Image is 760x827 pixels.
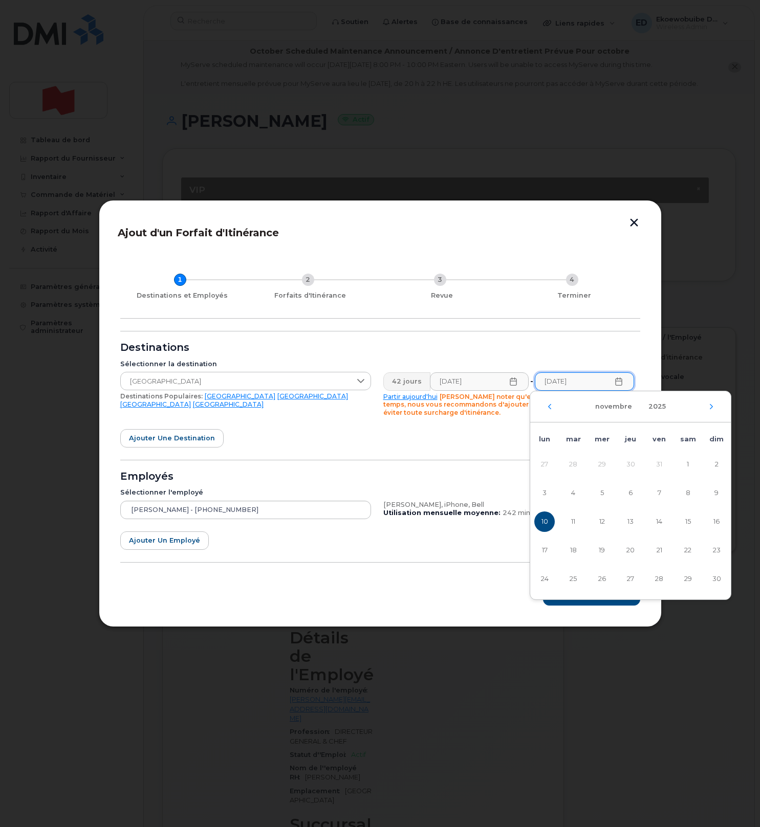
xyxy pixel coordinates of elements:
span: 21 [649,540,669,561]
td: 22 [674,536,702,565]
td: 31 [645,450,674,479]
td: 23 [702,536,731,565]
div: Sélectionner la destination [120,360,371,368]
span: 24 [534,569,555,589]
span: 4 [563,483,583,503]
div: - [528,372,535,391]
b: Utilisation mensuelle moyenne: [383,509,501,517]
span: Ajout d'un Forfait d'Itinérance [118,227,279,239]
td: 8 [674,479,702,507]
td: 30 [702,565,731,593]
span: 14 [649,511,669,532]
td: 26 [588,565,616,593]
a: [GEOGRAPHIC_DATA] [277,392,348,400]
td: 25 [559,565,588,593]
span: 19 [592,540,612,561]
span: 1 [678,454,698,475]
td: 17 [530,536,559,565]
span: 17 [534,540,555,561]
span: Ajouter une destination [129,433,215,443]
button: Choisir un mois [589,397,638,416]
div: Choisir une date [530,391,731,600]
td: 1 [674,450,702,479]
button: Mois suivant [708,404,714,410]
button: Choisir une année [642,397,672,416]
span: 30 [706,569,727,589]
input: Appareil de recherche [120,501,371,519]
button: Mois précédent [547,404,553,410]
span: Destinations Populaires: [120,392,203,400]
div: Revue [380,292,504,300]
input: Veuillez remplir ce champ [430,372,529,391]
td: 2 [702,450,731,479]
span: 10 [534,511,555,532]
span: jeu [625,435,636,443]
span: 2 [706,454,727,475]
span: 25 [563,569,583,589]
span: 7 [649,483,669,503]
span: 22 [678,540,698,561]
div: Sélectionner l'employé [120,488,371,497]
div: 3 [434,274,446,286]
td: 27 [616,565,645,593]
span: 16 [706,511,727,532]
td: 29 [674,565,702,593]
span: sam [680,435,696,443]
span: 23 [706,540,727,561]
span: mer [595,435,610,443]
span: 20 [620,540,641,561]
td: 29 [588,450,616,479]
td: 12 [588,507,616,536]
td: 24 [530,565,559,593]
a: Partir aujourd'hui [383,393,438,400]
span: lun [539,435,550,443]
div: 4 [566,274,578,286]
span: mar [566,435,581,443]
span: 9 [706,483,727,503]
span: 5 [592,483,612,503]
td: 3 [530,479,559,507]
td: 28 [559,450,588,479]
td: 14 [645,507,674,536]
span: 6 [620,483,641,503]
td: 5 [588,479,616,507]
span: Ajouter un employé [129,535,200,545]
span: [PERSON_NAME] noter qu'en raison des différences de temps, nous vous recommandons d'ajouter le fo... [383,393,625,416]
td: 9 [702,479,731,507]
td: 30 [616,450,645,479]
span: 27 [620,569,641,589]
span: 11 [563,511,583,532]
td: 21 [645,536,674,565]
input: Veuillez remplir ce champ [535,372,634,391]
div: 2 [302,274,314,286]
td: 7 [645,479,674,507]
span: 8 [678,483,698,503]
span: 242 min, [503,509,532,517]
td: 18 [559,536,588,565]
span: 15 [678,511,698,532]
td: 10 [530,507,559,536]
div: Forfaits d'Itinérance [248,292,372,300]
div: Destinations [120,344,640,352]
span: 3 [534,483,555,503]
td: 27 [530,450,559,479]
span: 28 [649,569,669,589]
button: Ajouter un employé [120,531,209,550]
span: dim [709,435,724,443]
td: 13 [616,507,645,536]
a: [GEOGRAPHIC_DATA] [205,392,275,400]
span: 12 [592,511,612,532]
span: 29 [678,569,698,589]
span: 13 [620,511,641,532]
button: Ajouter une destination [120,429,224,448]
span: Émirats arabes unis [121,372,351,391]
td: 19 [588,536,616,565]
td: 20 [616,536,645,565]
td: 28 [645,565,674,593]
td: 6 [616,479,645,507]
td: 11 [559,507,588,536]
td: 4 [559,479,588,507]
div: Employés [120,473,640,481]
td: 16 [702,507,731,536]
span: 26 [592,569,612,589]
